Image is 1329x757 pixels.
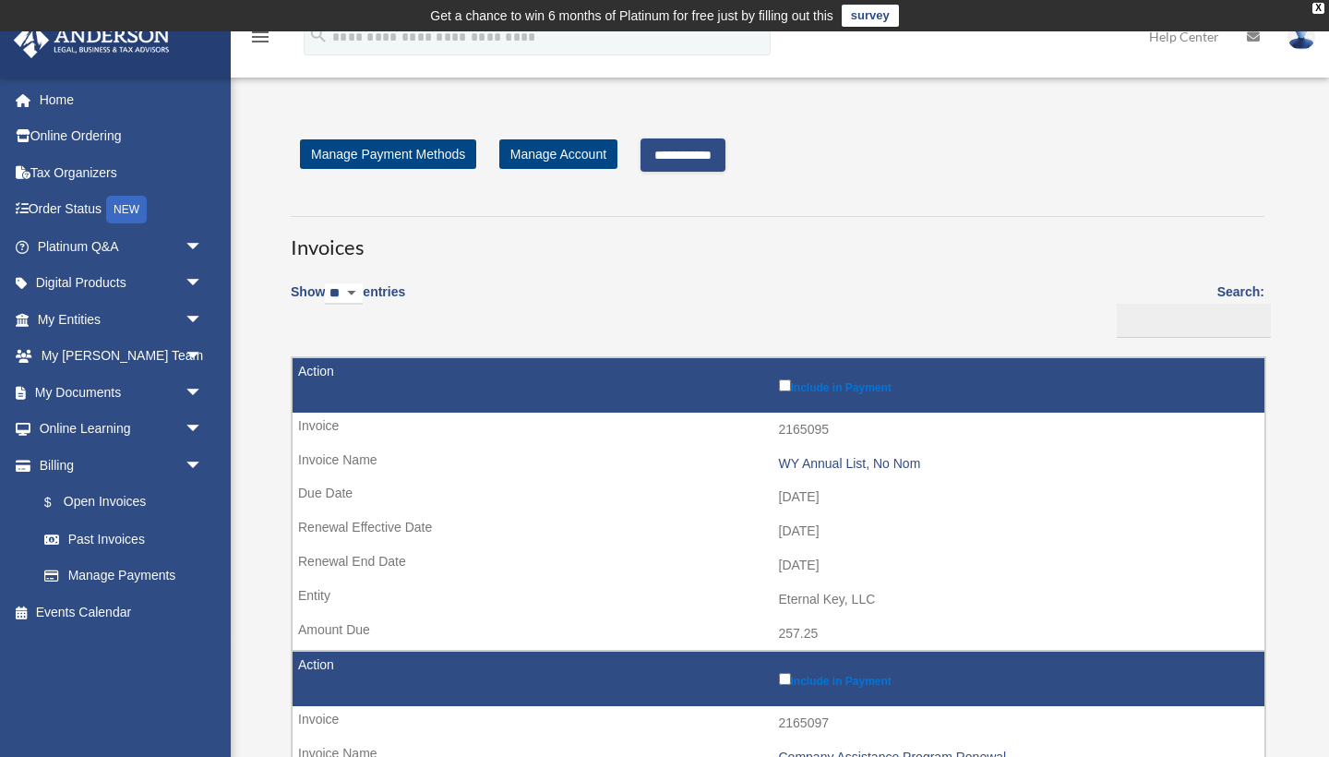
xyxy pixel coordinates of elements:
[842,5,899,27] a: survey
[26,484,212,522] a: $Open Invoices
[26,558,221,595] a: Manage Payments
[779,456,1256,472] div: WY Annual List, No Nom
[13,338,231,375] a: My [PERSON_NAME] Teamarrow_drop_down
[1312,3,1324,14] div: close
[54,491,64,514] span: $
[13,374,231,411] a: My Documentsarrow_drop_down
[291,216,1264,262] h3: Invoices
[325,283,363,305] select: Showentries
[185,338,221,376] span: arrow_drop_down
[1287,23,1315,50] img: User Pic
[293,548,1264,583] td: [DATE]
[291,281,405,323] label: Show entries
[185,265,221,303] span: arrow_drop_down
[13,81,231,118] a: Home
[8,22,175,58] img: Anderson Advisors Platinum Portal
[185,374,221,412] span: arrow_drop_down
[308,25,329,45] i: search
[300,139,476,169] a: Manage Payment Methods
[293,480,1264,515] td: [DATE]
[499,139,617,169] a: Manage Account
[779,379,791,391] input: Include in Payment
[185,411,221,449] span: arrow_drop_down
[13,411,231,448] a: Online Learningarrow_drop_down
[185,228,221,266] span: arrow_drop_down
[293,706,1264,741] td: 2165097
[185,301,221,339] span: arrow_drop_down
[293,617,1264,652] td: 257.25
[13,447,221,484] a: Billingarrow_drop_down
[249,26,271,48] i: menu
[106,196,147,223] div: NEW
[185,447,221,485] span: arrow_drop_down
[779,669,1256,688] label: Include in Payment
[13,191,231,229] a: Order StatusNEW
[1110,281,1264,338] label: Search:
[13,154,231,191] a: Tax Organizers
[13,118,231,155] a: Online Ordering
[13,265,231,302] a: Digital Productsarrow_drop_down
[13,594,231,631] a: Events Calendar
[293,514,1264,549] td: [DATE]
[249,32,271,48] a: menu
[13,301,231,338] a: My Entitiesarrow_drop_down
[13,228,231,265] a: Platinum Q&Aarrow_drop_down
[293,583,1264,618] td: Eternal Key, LLC
[1117,304,1271,339] input: Search:
[293,413,1264,448] td: 2165095
[26,521,221,558] a: Past Invoices
[430,5,833,27] div: Get a chance to win 6 months of Platinum for free just by filling out this
[779,376,1256,394] label: Include in Payment
[779,673,791,685] input: Include in Payment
